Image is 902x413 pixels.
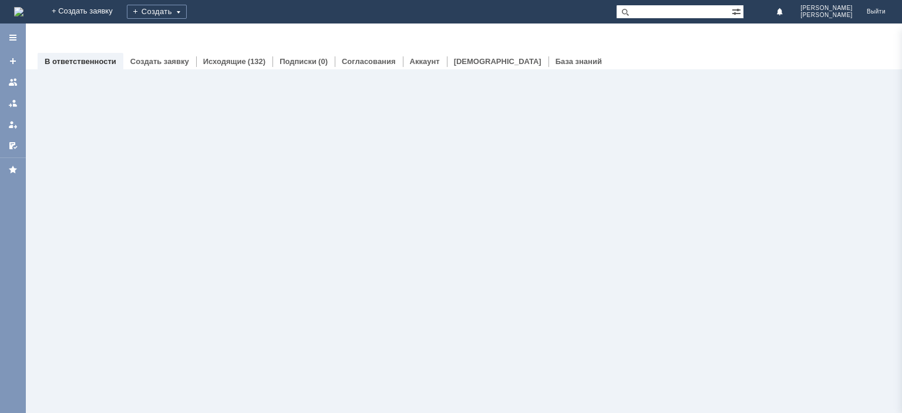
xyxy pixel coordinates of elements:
[4,73,22,92] a: Заявки на командах
[732,5,743,16] span: Расширенный поиск
[454,57,541,66] a: [DEMOGRAPHIC_DATA]
[4,52,22,70] a: Создать заявку
[130,57,189,66] a: Создать заявку
[45,57,116,66] a: В ответственности
[800,12,853,19] span: [PERSON_NAME]
[410,57,440,66] a: Аккаунт
[280,57,317,66] a: Подписки
[14,7,23,16] a: Перейти на домашнюю страницу
[14,7,23,16] img: logo
[800,5,853,12] span: [PERSON_NAME]
[4,94,22,113] a: Заявки в моей ответственности
[248,57,265,66] div: (132)
[4,136,22,155] a: Мои согласования
[318,57,328,66] div: (0)
[556,57,602,66] a: База знаний
[203,57,246,66] a: Исходящие
[4,115,22,134] a: Мои заявки
[127,5,187,19] div: Создать
[342,57,396,66] a: Согласования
